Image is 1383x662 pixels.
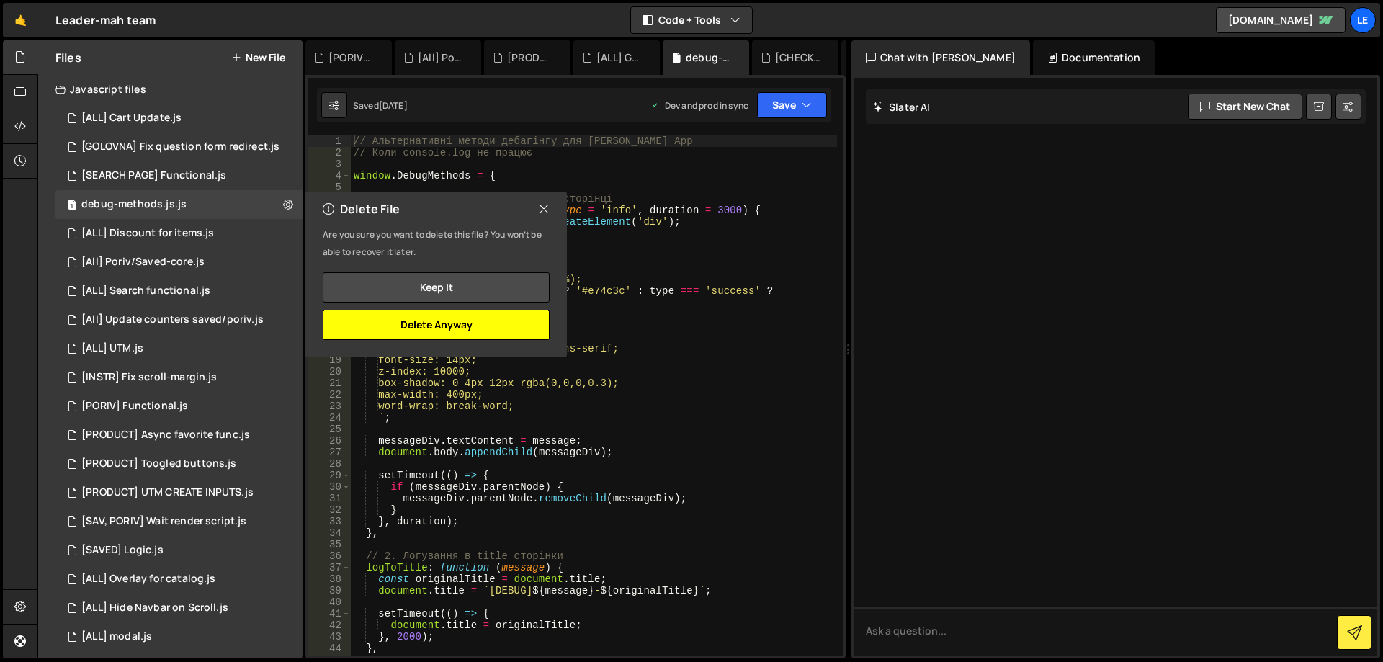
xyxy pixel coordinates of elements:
div: 16298/45501.js [55,248,303,277]
div: Leader-mah team [55,12,156,29]
div: 20 [308,366,351,377]
div: 21 [308,377,351,389]
p: Are you sure you want to delete this file? You won’t be able to recover it later. [323,226,550,261]
div: debug-methods.js.js [686,50,732,65]
div: Documentation [1033,40,1155,75]
a: 🤙 [3,3,38,37]
button: New File [231,52,285,63]
div: [SAV, PORIV] Wait render script.js [81,515,246,528]
div: 25 [308,424,351,435]
div: 31 [308,493,351,504]
div: 16298/45504.js [55,449,303,478]
div: 1 [308,135,351,147]
button: Start new chat [1188,94,1302,120]
div: [ALL] Search functional.js [81,285,210,298]
div: 16298/46356.js [55,161,303,190]
div: 16298/44467.js [55,104,303,133]
div: [PRODUCT] UTM CREATE INPUTS.js [81,486,254,499]
div: 3 [308,158,351,170]
a: Le [1350,7,1376,33]
div: 32 [308,504,351,516]
div: 30 [308,481,351,493]
div: 16298/45691.js [55,507,303,536]
button: Delete Anyway [323,310,550,340]
h2: Delete File [323,201,400,217]
div: 5 [308,182,351,193]
div: debug-methods.js.js [81,198,187,211]
div: 39 [308,585,351,596]
div: 28 [308,458,351,470]
div: [PORIV] Functional.js [81,400,188,413]
div: 41 [308,608,351,619]
div: 43 [308,631,351,643]
div: [ALL] Hide Navbar on Scroll.js [81,601,228,614]
h2: Slater AI [873,100,931,114]
button: Code + Tools [631,7,752,33]
div: [SAVED] Logic.js [81,544,164,557]
div: Saved [353,99,408,112]
div: 34 [308,527,351,539]
button: Keep it [323,272,550,303]
div: 38 [308,573,351,585]
div: 16298/45502.js [55,305,303,334]
div: 16298/46217.js [55,363,303,392]
div: 16298/46371.js [55,133,307,161]
div: [ALL] Cart Update.js [81,112,182,125]
div: [All] Update counters saved/poriv.js [81,313,264,326]
h2: Files [55,50,81,66]
div: 40 [308,596,351,608]
div: [PRODUCT] Async favorite func.js [81,429,250,442]
div: 16298/45575.js [55,536,303,565]
span: 1 [68,200,76,212]
div: 35 [308,539,351,550]
div: [ALL] modal.js [81,630,152,643]
div: [SEARCH PAGE] Functional.js [81,169,226,182]
div: 23 [308,401,351,412]
div: 16298/45324.js [55,334,303,363]
div: 16298/45418.js [55,219,303,248]
div: 16298/46290.js [55,277,303,305]
div: 33 [308,516,351,527]
div: [CHECKOUT] GTAG only for checkout.js [775,50,821,65]
div: 24 [308,412,351,424]
div: Javascript files [38,75,303,104]
div: 16298/44976.js [55,622,303,651]
button: Save [757,92,827,118]
div: 36 [308,550,351,562]
div: [PORIV] Functional.js [328,50,375,65]
div: 4 [308,170,351,182]
div: [GOLOVNA] Fix question form redirect.js [81,140,279,153]
div: [All] Poriv/Saved-core.js [81,256,205,269]
div: 44 [308,643,351,654]
a: [DOMAIN_NAME] [1216,7,1346,33]
div: 19 [308,354,351,366]
div: [INSTR] Fix scroll-margin.js [81,371,217,384]
div: 27 [308,447,351,458]
div: [ALL] Google Tag Manager view_item.js [596,50,643,65]
div: [ALL] Overlay for catalog.js [81,573,215,586]
div: 26 [308,435,351,447]
div: 16298/45326.js [55,478,303,507]
div: Chat with [PERSON_NAME] [851,40,1030,75]
div: 16298/44402.js [55,594,303,622]
div: [DATE] [379,99,408,112]
div: 29 [308,470,351,481]
div: 42 [308,619,351,631]
div: 16298/45506.js [55,392,303,421]
div: 16298/46649.js [55,190,303,219]
div: 22 [308,389,351,401]
div: Dev and prod in sync [650,99,748,112]
div: [All] Poriv/Saved-core.js [418,50,464,65]
div: 2 [308,147,351,158]
div: 16298/45111.js [55,565,303,594]
div: 16298/45626.js [55,421,303,449]
div: 37 [308,562,351,573]
div: [PRODUCT] Toogled buttons.js [81,457,236,470]
div: [ALL] UTM.js [81,342,143,355]
div: [ALL] Discount for items.js [81,227,214,240]
div: [PRODUCT] GTM add_to_cart.js [507,50,553,65]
